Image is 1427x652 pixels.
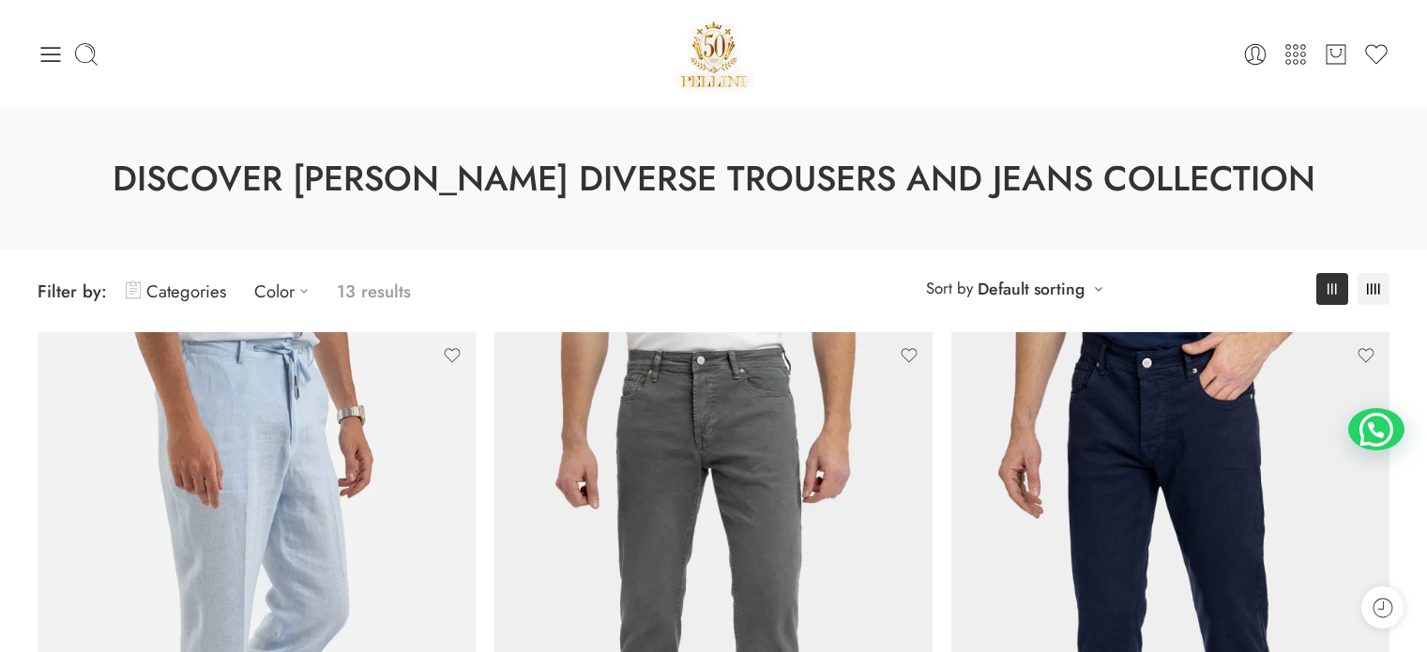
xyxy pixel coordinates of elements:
p: 13 results [337,269,411,313]
a: Cart [1323,41,1349,68]
span: Sort by [926,273,973,304]
a: Categories [126,269,226,313]
img: Pellini [674,14,754,94]
a: Pellini - [674,14,754,94]
a: Wishlist [1363,41,1389,68]
span: Filter by: [38,279,107,304]
h1: Discover [PERSON_NAME] Diverse Trousers and Jeans Collection [47,155,1380,204]
a: Login / Register [1242,41,1268,68]
a: Default sorting [978,276,1085,302]
a: Color [254,269,318,313]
